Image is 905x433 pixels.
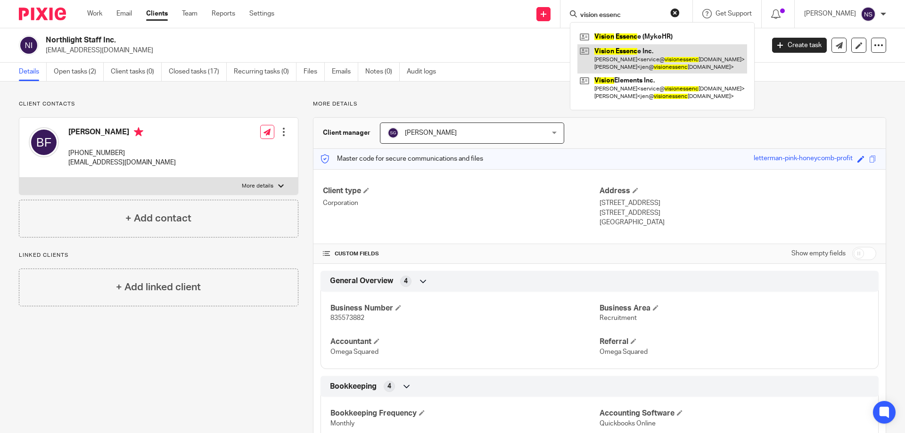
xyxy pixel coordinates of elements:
span: General Overview [330,276,393,286]
span: Get Support [716,10,752,17]
span: Omega Squared [600,349,648,355]
img: svg%3E [861,7,876,22]
p: [EMAIL_ADDRESS][DOMAIN_NAME] [68,158,176,167]
a: Clients [146,9,168,18]
p: More details [242,182,273,190]
p: [EMAIL_ADDRESS][DOMAIN_NAME] [46,46,758,55]
p: [STREET_ADDRESS] [600,198,876,208]
h4: CUSTOM FIELDS [323,250,600,258]
span: Quickbooks Online [600,420,656,427]
img: svg%3E [387,127,399,139]
i: Primary [134,127,143,137]
a: Notes (0) [365,63,400,81]
h4: + Add contact [125,211,191,226]
div: letterman-pink-honeycomb-profit [754,154,853,164]
label: Show empty fields [791,249,846,258]
a: Team [182,9,197,18]
p: Master code for secure communications and files [321,154,483,163]
a: Emails [332,63,358,81]
h4: Accountant [330,337,600,347]
h3: Client manager [323,128,370,138]
a: Audit logs [407,63,443,81]
a: Reports [212,9,235,18]
p: Linked clients [19,252,298,259]
span: 4 [404,277,408,286]
img: Pixie [19,8,66,20]
a: Client tasks (0) [111,63,162,81]
a: Recurring tasks (0) [234,63,296,81]
h4: Address [600,186,876,196]
h4: Business Number [330,303,600,313]
span: 835573882 [330,315,364,321]
h2: Northlight Staff Inc. [46,35,616,45]
h4: Accounting Software [600,408,869,418]
p: Client contacts [19,100,298,108]
a: Details [19,63,47,81]
p: [PERSON_NAME] [804,9,856,18]
span: [PERSON_NAME] [405,130,457,136]
h4: Client type [323,186,600,196]
p: [GEOGRAPHIC_DATA] [600,218,876,227]
span: Recruitment [600,315,637,321]
a: Work [87,9,102,18]
span: Monthly [330,420,354,427]
a: Files [304,63,325,81]
h4: Referral [600,337,869,347]
a: Email [116,9,132,18]
a: Settings [249,9,274,18]
a: Closed tasks (17) [169,63,227,81]
h4: [PERSON_NAME] [68,127,176,139]
span: Bookkeeping [330,382,377,392]
img: svg%3E [19,35,39,55]
p: [PHONE_NUMBER] [68,148,176,158]
h4: Business Area [600,303,869,313]
h4: + Add linked client [116,280,201,294]
span: 4 [387,382,391,391]
img: svg%3E [29,127,59,157]
a: Open tasks (2) [54,63,104,81]
input: Search [579,11,664,20]
span: Omega Squared [330,349,378,355]
p: More details [313,100,886,108]
h4: Bookkeeping Frequency [330,408,600,418]
button: Clear [670,8,680,17]
p: [STREET_ADDRESS] [600,208,876,218]
a: Create task [772,38,827,53]
p: Corporation [323,198,600,208]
